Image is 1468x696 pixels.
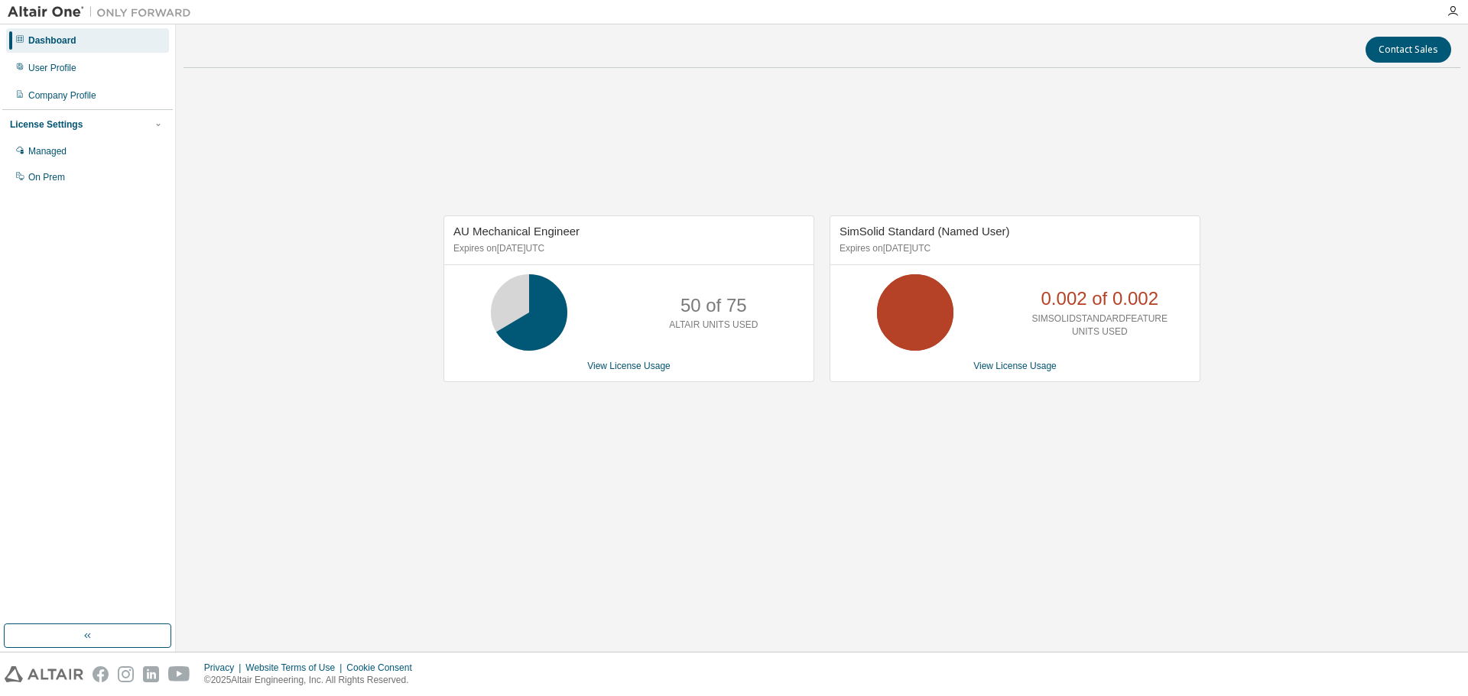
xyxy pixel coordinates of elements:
[28,34,76,47] div: Dashboard
[28,62,76,74] div: User Profile
[168,666,190,682] img: youtube.svg
[453,225,580,238] span: AU Mechanical Engineer
[1031,312,1168,338] p: SIMSOLIDSTANDARDFEATURE UNITS USED
[28,171,65,183] div: On Prem
[840,225,1010,238] span: SimSolid Standard (Named User)
[8,5,199,20] img: Altair One
[1366,37,1451,63] button: Contact Sales
[453,242,801,255] p: Expires on [DATE] UTC
[346,662,421,674] div: Cookie Consent
[204,662,245,674] div: Privacy
[840,242,1187,255] p: Expires on [DATE] UTC
[28,89,96,102] div: Company Profile
[28,145,67,157] div: Managed
[143,666,159,682] img: linkedin.svg
[680,293,747,319] p: 50 of 75
[973,361,1057,371] a: View License Usage
[204,674,421,687] p: © 2025 Altair Engineering, Inc. All Rights Reserved.
[245,662,346,674] div: Website Terms of Use
[1041,286,1158,312] p: 0.002 of 0.002
[669,319,758,332] p: ALTAIR UNITS USED
[5,666,83,682] img: altair_logo.svg
[10,118,83,131] div: License Settings
[93,666,109,682] img: facebook.svg
[587,361,671,371] a: View License Usage
[118,666,134,682] img: instagram.svg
